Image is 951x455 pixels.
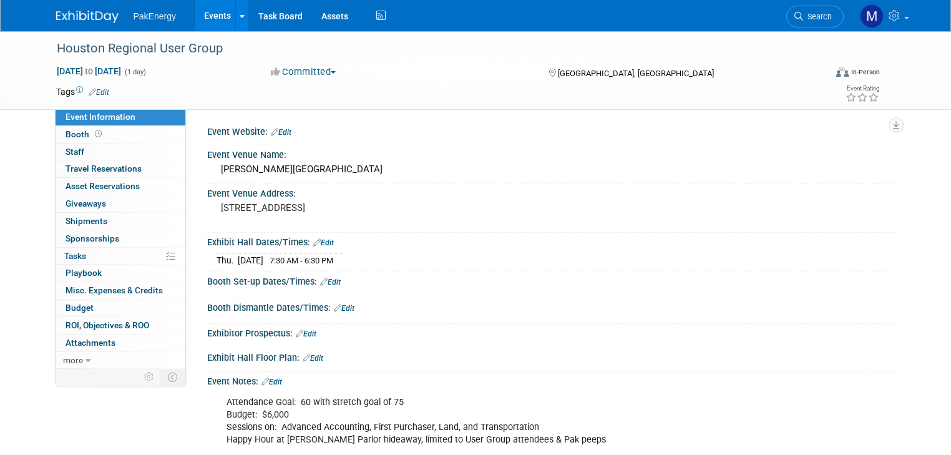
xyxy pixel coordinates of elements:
[558,69,714,78] span: [GEOGRAPHIC_DATA], [GEOGRAPHIC_DATA]
[56,317,185,334] a: ROI, Objectives & ROO
[66,181,140,191] span: Asset Reservations
[803,12,832,21] span: Search
[207,122,895,139] div: Event Website:
[221,202,480,213] pre: [STREET_ADDRESS]
[758,65,880,84] div: Event Format
[207,324,895,340] div: Exhibitor Prospectus:
[207,348,895,364] div: Exhibit Hall Floor Plan:
[89,88,109,97] a: Edit
[271,128,291,137] a: Edit
[56,178,185,195] a: Asset Reservations
[56,109,185,125] a: Event Information
[56,248,185,265] a: Tasks
[66,233,119,243] span: Sponsorships
[303,354,323,363] a: Edit
[134,11,176,21] span: PakEnergy
[334,304,354,313] a: Edit
[207,145,895,161] div: Event Venue Name:
[851,67,880,77] div: In-Person
[56,230,185,247] a: Sponsorships
[66,303,94,313] span: Budget
[56,86,109,98] td: Tags
[139,369,160,385] td: Personalize Event Tab Strip
[320,278,341,286] a: Edit
[66,147,84,157] span: Staff
[64,251,86,261] span: Tasks
[207,233,895,249] div: Exhibit Hall Dates/Times:
[207,184,895,200] div: Event Venue Address:
[56,265,185,281] a: Playbook
[56,195,185,212] a: Giveaways
[217,254,238,267] td: Thu.
[207,298,895,315] div: Booth Dismantle Dates/Times:
[238,254,263,267] td: [DATE]
[786,6,844,27] a: Search
[66,338,115,348] span: Attachments
[836,67,849,77] img: Format-Inperson.png
[66,285,163,295] span: Misc. Expenses & Credits
[56,213,185,230] a: Shipments
[56,144,185,160] a: Staff
[207,372,895,388] div: Event Notes:
[66,112,135,122] span: Event Information
[56,282,185,299] a: Misc. Expenses & Credits
[207,272,895,288] div: Booth Set-up Dates/Times:
[56,126,185,143] a: Booth
[860,4,884,28] img: Mary Walker
[66,129,104,139] span: Booth
[270,256,333,265] span: 7:30 AM - 6:30 PM
[66,268,102,278] span: Playbook
[296,330,316,338] a: Edit
[83,66,95,76] span: to
[56,66,122,77] span: [DATE] [DATE]
[66,198,106,208] span: Giveaways
[124,68,146,76] span: (1 day)
[160,369,185,385] td: Toggle Event Tabs
[846,86,879,92] div: Event Rating
[66,320,149,330] span: ROI, Objectives & ROO
[52,37,810,60] div: Houston Regional User Group
[56,352,185,369] a: more
[56,11,119,23] img: ExhibitDay
[217,160,886,179] div: [PERSON_NAME][GEOGRAPHIC_DATA]
[56,335,185,351] a: Attachments
[63,355,83,365] span: more
[92,129,104,139] span: Booth not reserved yet
[66,164,142,174] span: Travel Reservations
[56,160,185,177] a: Travel Reservations
[261,378,282,386] a: Edit
[313,238,334,247] a: Edit
[66,216,107,226] span: Shipments
[266,66,341,79] button: Committed
[56,300,185,316] a: Budget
